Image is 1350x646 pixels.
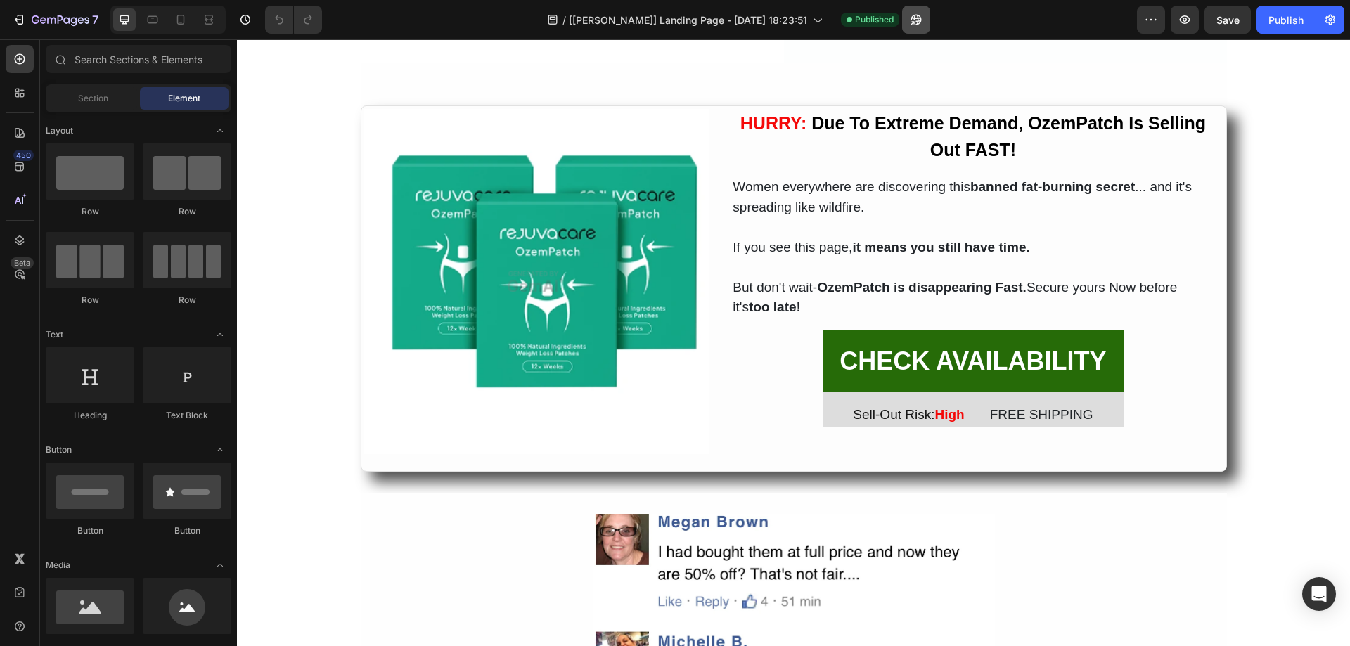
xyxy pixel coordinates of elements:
strong: banned fat-burning secret [733,140,898,155]
div: Open Intercom Messenger [1302,577,1336,611]
div: Row [46,205,134,218]
span: Section [78,92,108,105]
p: Women everywhere are discovering this ... and it's spreading like wildfire. [496,138,976,178]
span: Toggle open [209,119,231,142]
span: Element [168,92,200,105]
strong: High [697,368,727,382]
span: Toggle open [209,439,231,461]
div: Undo/Redo [265,6,322,34]
strong: HURRY: [503,74,570,93]
span: Text [46,328,63,341]
div: Button [46,524,134,537]
p: But don't wait- Secure yours Now before it's [496,238,976,278]
span: Published [855,13,894,26]
strong: too late! [512,260,564,275]
button: <p><strong>CHECK &nbsp;AVAILABILITY</strong></p> [586,291,886,354]
span: Save [1216,14,1240,26]
input: Search Sections & Elements [46,45,231,73]
div: Row [143,294,231,306]
iframe: Design area [237,39,1350,646]
p: If you see this page, [496,198,976,219]
button: Publish [1256,6,1316,34]
div: Text Block [143,409,231,422]
div: Heading [46,409,134,422]
strong: OzemPatch is disappearing Fast. [580,240,790,255]
span: Button [46,444,72,456]
strong: it means you still have time. [615,200,792,215]
div: FREE SHIPPING [752,364,858,387]
span: Toggle open [209,554,231,576]
button: Save [1204,6,1251,34]
p: 7 [92,11,98,28]
span: Toggle open [209,323,231,346]
span: Layout [46,124,73,137]
span: Due To Extreme Demand, OzemPatch Is Selling Out FAST! [574,74,969,120]
div: Button [143,524,231,537]
div: Beta [11,257,34,269]
p: Sell-Out Risk: [616,366,727,386]
span: [[PERSON_NAME]] Landing Page - [DATE] 18:23:51 [569,13,807,27]
div: Publish [1268,13,1304,27]
strong: CHECK AVAILABILITY [603,307,869,336]
span: Media [46,559,70,571]
button: 7 [6,6,105,34]
div: 450 [13,150,34,161]
span: / [562,13,566,27]
div: Row [143,205,231,218]
div: Row [46,294,134,306]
